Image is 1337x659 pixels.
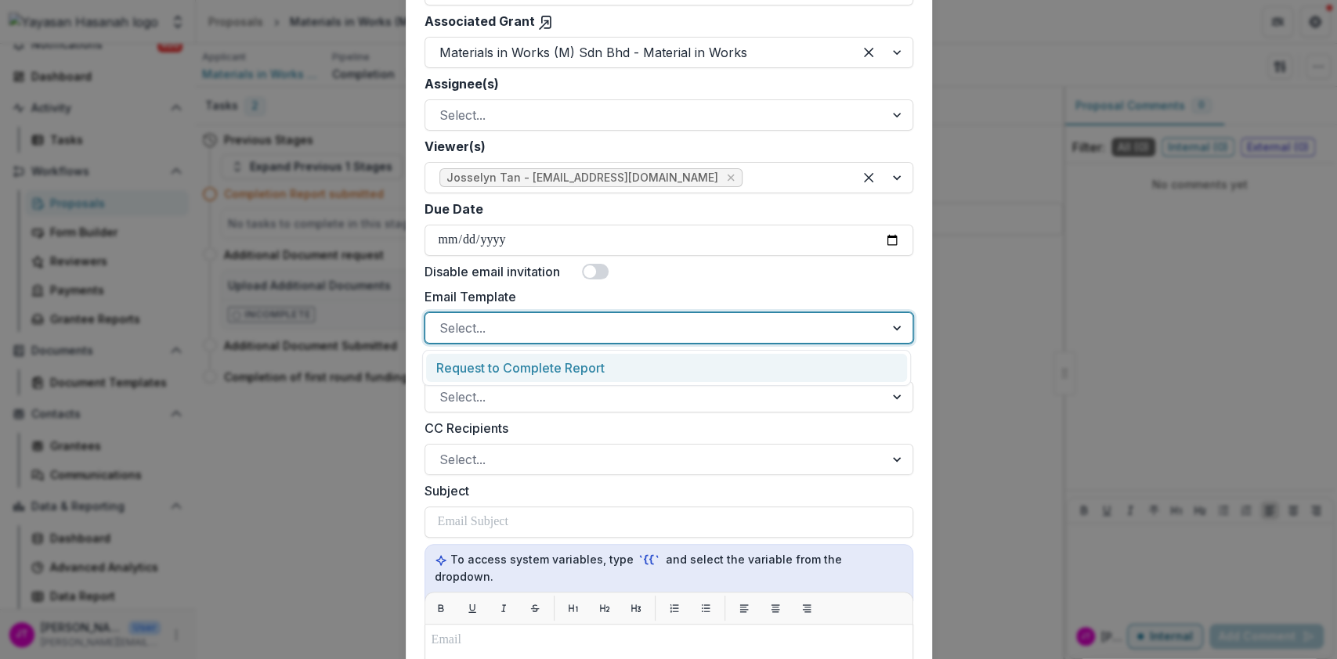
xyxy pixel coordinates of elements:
[425,419,904,438] label: CC Recipients
[693,596,718,621] button: List
[425,262,560,281] label: Disable email invitation
[856,165,881,190] div: Clear selected options
[446,171,718,185] span: Josselyn Tan - [EMAIL_ADDRESS][DOMAIN_NAME]
[856,40,881,65] div: Clear selected options
[723,170,739,185] div: Remove Josselyn Tan - josselyn.tan@hasanah.org.my
[794,596,819,621] button: Align right
[425,74,904,93] label: Assignee(s)
[637,552,663,568] code: `{{`
[428,596,453,621] button: Bold
[522,596,547,621] button: Strikethrough
[435,551,903,585] p: To access system variables, type and select the variable from the dropdown.
[425,12,904,31] label: Associated Grant
[623,596,649,621] button: H3
[426,354,907,383] div: Request to Complete Report
[662,596,687,621] button: List
[763,596,788,621] button: Align center
[425,481,904,500] label: Subject
[425,137,904,156] label: Viewer(s)
[425,287,904,306] label: Email Template
[732,596,757,621] button: Align left
[425,200,483,218] label: Due Date
[491,596,516,621] button: Italic
[561,596,586,621] button: H1
[460,596,485,621] button: Underline
[592,596,617,621] button: H2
